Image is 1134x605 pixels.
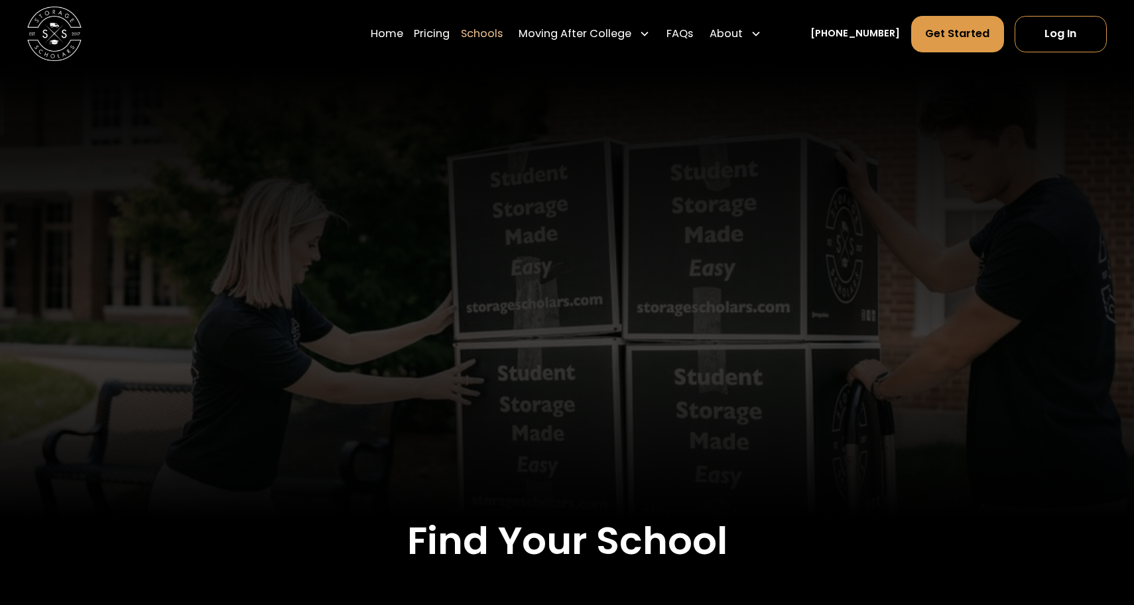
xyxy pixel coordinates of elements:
a: Get Started [911,16,1004,52]
img: Storage Scholars main logo [27,7,82,61]
h2: Find Your School [78,518,1056,564]
a: Home [371,15,403,53]
a: Log In [1015,16,1107,52]
a: FAQs [666,15,693,53]
a: [PHONE_NUMBER] [810,27,900,40]
div: Moving After College [513,15,656,53]
div: About [710,26,743,42]
div: Moving After College [519,26,631,42]
div: About [704,15,767,53]
a: Schools [461,15,503,53]
a: Pricing [414,15,450,53]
